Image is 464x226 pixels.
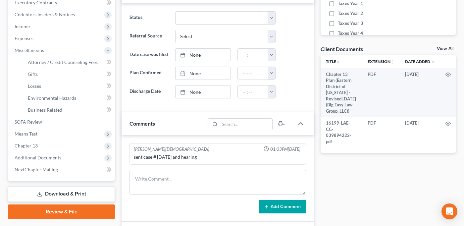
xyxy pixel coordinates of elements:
input: -- : -- [238,67,268,80]
span: Taxes Year 3 [338,20,363,27]
label: Referral Source [126,30,172,43]
td: PDF [362,117,400,147]
span: Environmental Hazards [28,95,76,101]
div: [PERSON_NAME][DEMOGRAPHIC_DATA] [134,146,209,152]
input: -- : -- [238,49,268,61]
i: expand_more [431,60,435,64]
i: unfold_more [336,60,340,64]
span: Codebtors Insiders & Notices [15,12,75,17]
span: Attorney / Credit Counseling Fees [28,59,98,65]
a: Review & File [8,204,115,219]
a: Business Related [23,104,115,116]
span: NextChapter Mailing [15,167,58,172]
span: Comments [129,120,155,127]
span: Losses [28,83,41,89]
a: None [176,49,231,61]
div: Client Documents [321,45,363,52]
span: Taxes Year 2 [338,10,363,17]
span: Income [15,24,30,29]
label: Date case was filed [126,48,172,62]
span: 01:03PM[DATE] [270,146,300,152]
div: Open Intercom Messenger [441,203,457,219]
span: Expenses [15,35,33,41]
span: Gifts [28,71,38,77]
a: Download & Print [8,186,115,202]
div: sent case # [DATE] and hearing [134,154,302,160]
a: Gifts [23,68,115,80]
span: Miscellaneous [15,47,44,53]
span: Business Related [28,107,62,113]
label: Discharge Date [126,85,172,98]
span: Taxes Year 4 [338,30,363,36]
i: unfold_more [390,60,394,64]
span: Additional Documents [15,155,61,160]
a: Extensionunfold_more [368,59,394,64]
td: Chapter 13 Plan (Eastern District of [US_STATE] - Revised [DATE] (Big Easy Law Group, LLC)) [321,68,362,117]
label: Plan Confirmed [126,67,172,80]
a: Titleunfold_more [326,59,340,64]
a: None [176,85,231,98]
a: None [176,67,231,80]
span: Means Test [15,131,37,137]
a: Environmental Hazards [23,92,115,104]
span: Chapter 13 [15,143,38,148]
button: Add Comment [259,200,306,214]
a: View All [437,46,453,51]
label: Status [126,11,172,25]
a: SOFA Review [9,116,115,128]
span: SOFA Review [15,119,42,125]
a: NextChapter Mailing [9,164,115,176]
a: Date Added expand_more [405,59,435,64]
a: Losses [23,80,115,92]
td: PDF [362,68,400,117]
a: Attorney / Credit Counseling Fees [23,56,115,68]
td: [DATE] [400,117,440,147]
input: -- : -- [238,85,268,98]
input: Search... [220,119,272,130]
td: 16199-LAE-CC-039894222-pdf [321,117,362,147]
td: [DATE] [400,68,440,117]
